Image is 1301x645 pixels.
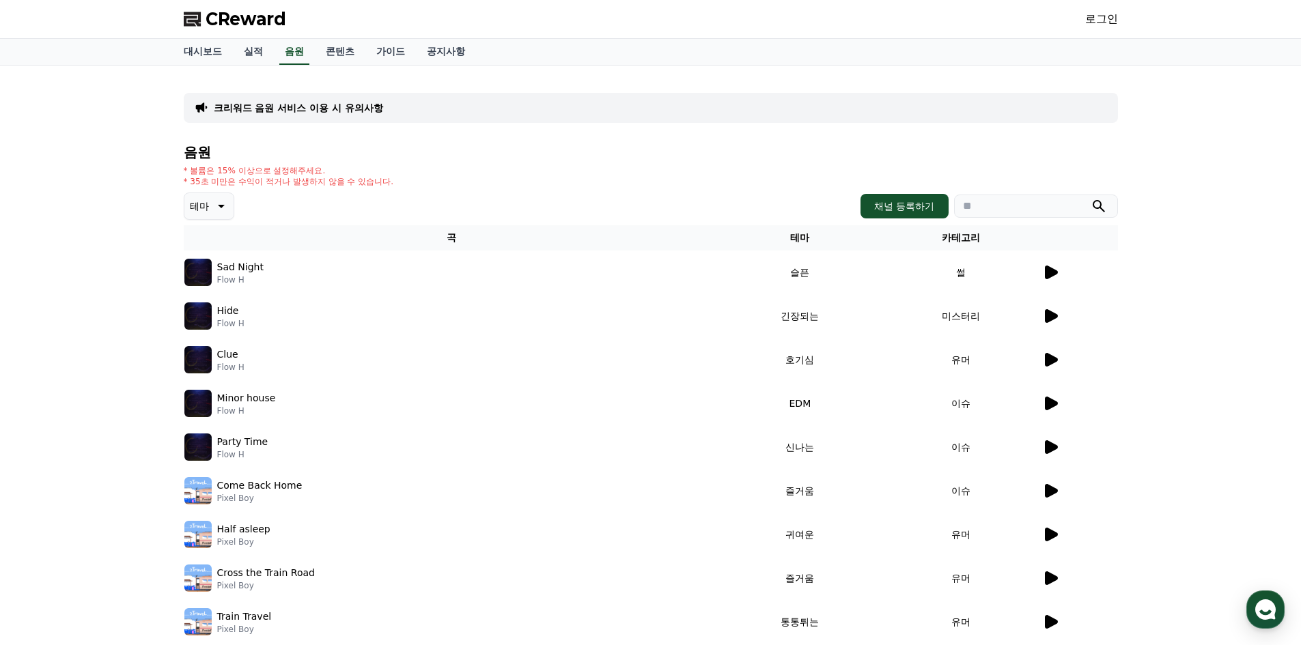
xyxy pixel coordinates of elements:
[217,274,264,285] p: Flow H
[720,513,880,556] td: 귀여운
[880,513,1041,556] td: 유머
[217,318,244,329] p: Flow H
[184,225,720,250] th: 곡
[184,176,394,187] p: * 35초 미만은 수익이 적거나 발생하지 않을 수 있습니다.
[217,405,276,416] p: Flow H
[880,600,1041,644] td: 유머
[720,338,880,382] td: 호기심
[217,566,315,580] p: Cross the Train Road
[184,302,212,330] img: music
[184,192,234,220] button: 테마
[880,338,1041,382] td: 유머
[217,478,303,493] p: Come Back Home
[125,454,141,465] span: 대화
[184,608,212,635] img: music
[214,101,383,115] a: 크리워드 음원 서비스 이용 시 유의사항
[880,294,1041,338] td: 미스터리
[173,39,233,65] a: 대시보드
[217,536,270,547] p: Pixel Boy
[416,39,476,65] a: 공지사항
[176,433,262,467] a: 설정
[217,449,268,460] p: Flow H
[720,382,880,425] td: EDM
[217,304,239,318] p: Hide
[880,225,1041,250] th: 카테고리
[720,600,880,644] td: 통통튀는
[720,556,880,600] td: 즐거움
[880,469,1041,513] td: 이슈
[190,197,209,216] p: 테마
[184,8,286,30] a: CReward
[90,433,176,467] a: 대화
[184,564,212,592] img: music
[217,610,272,624] p: Train Travel
[217,522,270,536] p: Half asleep
[217,362,244,373] p: Flow H
[211,453,227,464] span: 설정
[880,425,1041,469] td: 이슈
[184,521,212,548] img: music
[720,294,880,338] td: 긴장되는
[365,39,416,65] a: 가이드
[880,250,1041,294] td: 썰
[279,39,309,65] a: 음원
[184,259,212,286] img: music
[217,493,303,504] p: Pixel Boy
[206,8,286,30] span: CReward
[184,346,212,373] img: music
[217,260,264,274] p: Sad Night
[217,580,315,591] p: Pixel Boy
[720,225,880,250] th: 테마
[315,39,365,65] a: 콘텐츠
[1085,11,1118,27] a: 로그인
[720,250,880,294] td: 슬픈
[720,469,880,513] td: 즐거움
[217,347,238,362] p: Clue
[720,425,880,469] td: 신나는
[880,556,1041,600] td: 유머
[217,391,276,405] p: Minor house
[217,624,272,635] p: Pixel Boy
[184,433,212,461] img: music
[43,453,51,464] span: 홈
[861,194,948,218] button: 채널 등록하기
[880,382,1041,425] td: 이슈
[217,435,268,449] p: Party Time
[184,390,212,417] img: music
[184,477,212,504] img: music
[184,165,394,176] p: * 볼륨은 15% 이상으로 설정해주세요.
[233,39,274,65] a: 실적
[184,145,1118,160] h4: 음원
[4,433,90,467] a: 홈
